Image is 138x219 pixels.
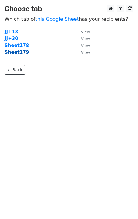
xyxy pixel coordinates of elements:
a: ← Back [5,65,25,75]
a: JJ+13 [5,29,18,35]
a: View [75,29,90,35]
p: Which tab of has your recipients? [5,16,133,22]
a: JJ+30 [5,36,18,41]
small: View [81,36,90,41]
small: View [81,50,90,55]
a: this Google Sheet [35,16,79,22]
a: View [75,43,90,48]
a: View [75,50,90,55]
small: View [81,43,90,48]
small: View [81,30,90,34]
a: Sheet178 [5,43,29,48]
h3: Choose tab [5,5,133,13]
a: View [75,36,90,41]
a: Sheet179 [5,50,29,55]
